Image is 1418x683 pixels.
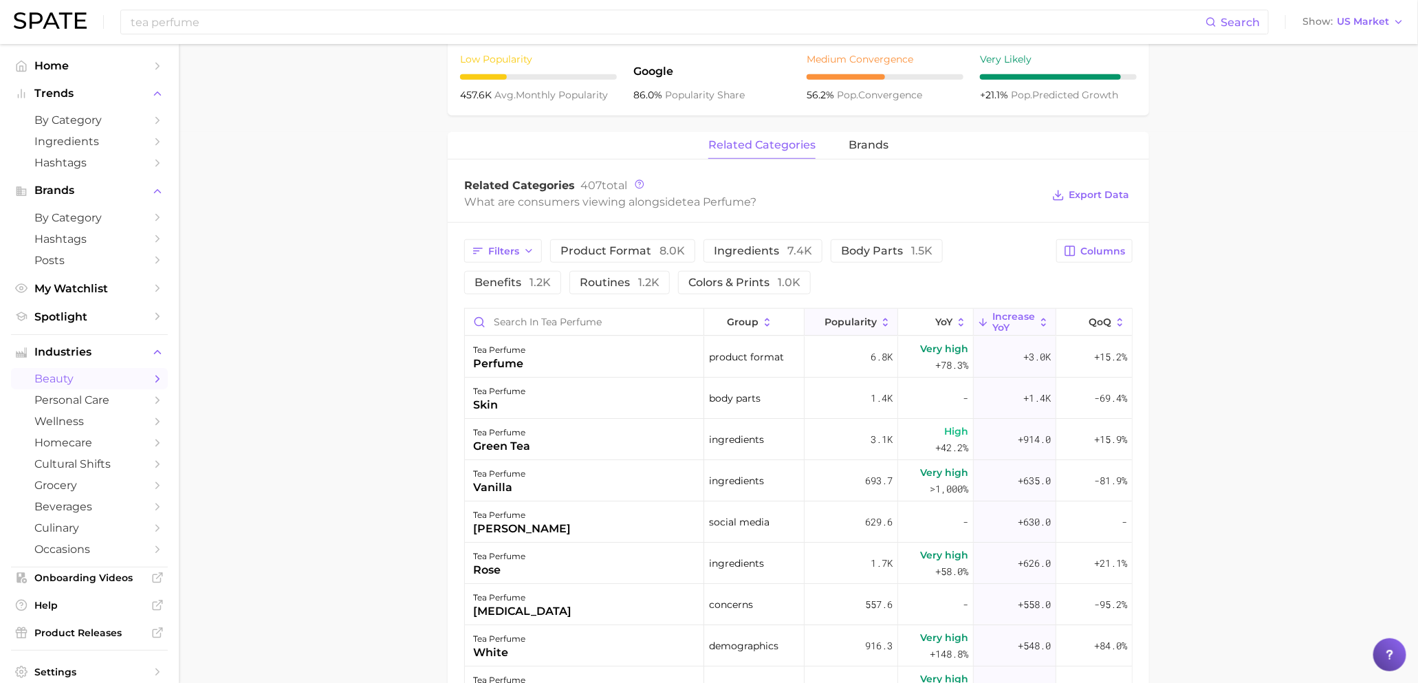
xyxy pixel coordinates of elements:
[935,440,968,456] span: +42.2%
[11,250,168,271] a: Posts
[465,543,1132,584] button: tea perfumeroseingredients1.7kVery high+58.0%+626.0+21.1%
[1018,431,1051,448] span: +914.0
[488,246,519,257] span: Filters
[709,638,778,654] span: demographics
[1018,596,1051,613] span: +558.0
[34,59,144,72] span: Home
[34,457,144,470] span: cultural shifts
[11,496,168,517] a: beverages
[1018,473,1051,489] span: +635.0
[1094,555,1127,572] span: +21.1%
[11,622,168,643] a: Product Releases
[580,179,602,192] span: 407
[560,246,685,257] span: product format
[465,378,1132,419] button: tea perfumeskinbody parts1.4k-+1.4k-69.4%
[807,89,837,101] span: 56.2%
[709,555,764,572] span: ingredients
[1089,316,1111,327] span: QoQ
[14,12,87,29] img: SPATE
[530,276,551,289] span: 1.2k
[34,310,144,323] span: Spotlight
[11,342,168,362] button: Industries
[34,372,144,385] span: beauty
[865,514,893,530] span: 629.6
[980,51,1137,67] div: Very Likely
[871,555,893,572] span: 1.7k
[920,547,968,563] span: Very high
[34,599,144,611] span: Help
[837,89,858,101] abbr: popularity index
[465,336,1132,378] button: tea perfumeperfumeproduct format6.8kVery high+78.3%+3.0k+15.2%
[475,277,551,288] span: benefits
[708,139,816,151] span: related categories
[1094,431,1127,448] span: +15.9%
[871,431,893,448] span: 3.1k
[1018,555,1051,572] span: +626.0
[911,244,932,257] span: 1.5k
[465,625,1132,666] button: tea perfumewhitedemographics916.3Very high+148.8%+548.0+84.0%
[473,438,530,455] div: green tea
[473,562,525,578] div: rose
[709,390,761,406] span: body parts
[11,306,168,327] a: Spotlight
[34,479,144,492] span: grocery
[709,431,764,448] span: ingredients
[473,589,571,606] div: tea perfume
[1299,13,1408,31] button: ShowUS Market
[11,109,168,131] a: by Category
[465,419,1132,460] button: tea perfumegreen teaingredients3.1kHigh+42.2%+914.0+15.9%
[1122,514,1127,530] span: -
[460,89,494,101] span: 457.6k
[837,89,922,101] span: convergence
[11,662,168,682] a: Settings
[659,244,685,257] span: 8.0k
[1094,473,1127,489] span: -81.9%
[465,309,703,335] input: Search in tea perfume
[920,464,968,481] span: Very high
[473,631,525,647] div: tea perfume
[727,316,759,327] span: group
[920,340,968,357] span: Very high
[980,74,1137,80] div: 9 / 10
[11,539,168,560] a: occasions
[464,239,542,263] button: Filters
[494,89,608,101] span: monthly popularity
[807,74,963,80] div: 5 / 10
[34,211,144,224] span: by Category
[11,83,168,104] button: Trends
[464,193,1042,211] div: What are consumers viewing alongside ?
[920,629,968,646] span: Very high
[807,51,963,67] div: Medium Convergence
[688,277,800,288] span: colors & prints
[580,179,627,192] span: total
[841,246,932,257] span: body parts
[11,207,168,228] a: by Category
[494,89,516,101] abbr: average
[709,349,784,365] span: product format
[473,507,571,523] div: tea perfume
[11,278,168,299] a: My Watchlist
[709,514,770,530] span: social media
[1011,89,1032,101] abbr: popularity index
[460,74,617,80] div: 3 / 10
[473,603,571,620] div: [MEDICAL_DATA]
[935,316,952,327] span: YoY
[11,432,168,453] a: homecare
[865,473,893,489] span: 693.7
[34,282,144,295] span: My Watchlist
[34,500,144,513] span: beverages
[473,342,525,358] div: tea perfume
[473,356,525,372] div: perfume
[473,548,525,565] div: tea perfume
[778,276,800,289] span: 1.0k
[34,627,144,639] span: Product Releases
[849,139,888,151] span: brands
[34,113,144,127] span: by Category
[633,89,665,101] span: 86.0%
[633,63,790,80] span: Google
[935,357,968,373] span: +78.3%
[1069,189,1129,201] span: Export Data
[787,244,812,257] span: 7.4k
[930,482,968,495] span: >1,000%
[34,393,144,406] span: personal care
